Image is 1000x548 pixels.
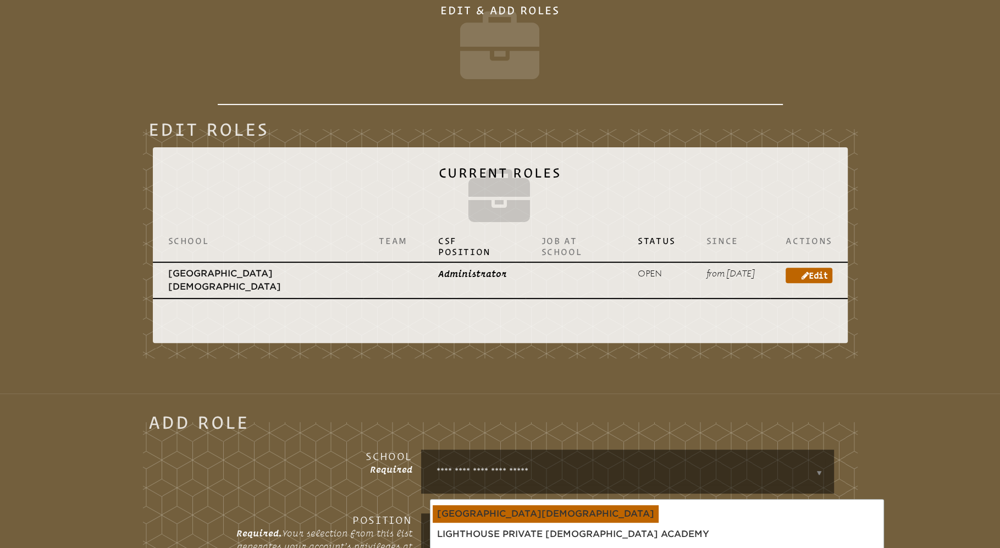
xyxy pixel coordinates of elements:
[438,235,511,257] p: CSF Position
[541,235,607,257] p: Job at School
[148,416,250,429] legend: Add Role
[786,268,832,283] a: Edit
[433,505,659,523] a: [GEOGRAPHIC_DATA][DEMOGRAPHIC_DATA]
[236,450,412,463] h3: School
[433,525,714,543] a: Lighthouse Private [DEMOGRAPHIC_DATA] Academy
[370,464,412,474] span: Required
[786,235,832,246] p: Actions
[706,267,755,280] p: from [DATE]
[638,267,676,280] p: open
[638,235,676,246] p: Status
[168,267,349,294] p: [GEOGRAPHIC_DATA][DEMOGRAPHIC_DATA]
[148,123,269,136] legend: Edit Roles
[236,528,282,538] span: Required.
[236,513,412,527] h3: Position
[379,235,407,246] p: Team
[706,235,755,246] p: Since
[438,267,511,280] p: Administrator
[168,235,349,246] p: School
[162,158,839,231] h2: Current Roles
